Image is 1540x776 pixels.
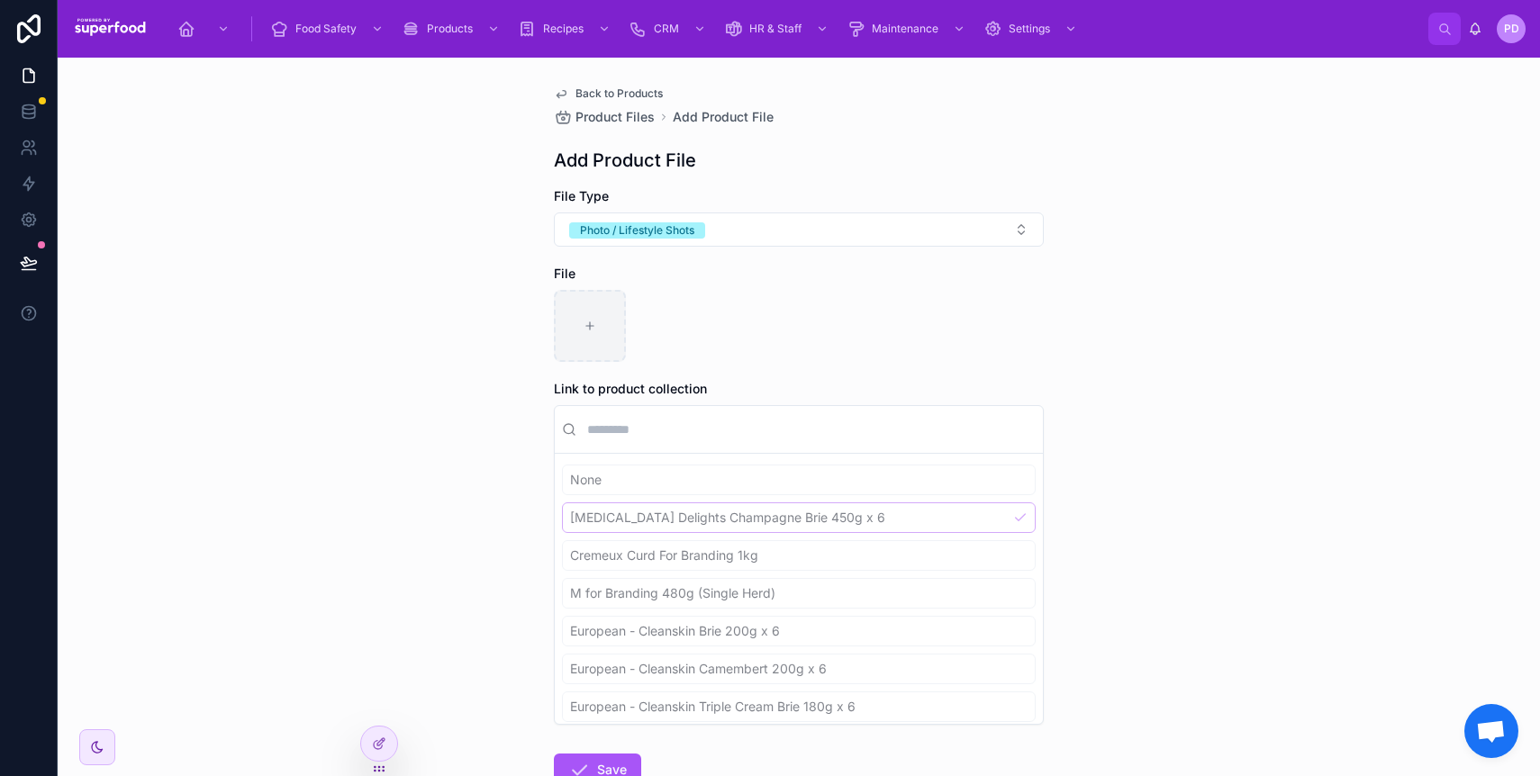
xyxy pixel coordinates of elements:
div: Suggestions [555,454,1043,724]
a: Settings [978,13,1086,45]
a: HR & Staff [719,13,838,45]
span: PD [1504,22,1519,36]
span: Settings [1009,22,1050,36]
div: Open chat [1464,704,1518,758]
a: Food Safety [265,13,393,45]
span: Products [427,22,473,36]
span: Back to Products [575,86,663,101]
h1: Add Product File [554,148,696,173]
span: Link to product collection [554,381,707,396]
a: Add Product File [673,108,774,126]
span: Food Safety [295,22,357,36]
a: Products [396,13,509,45]
a: Product Files [554,108,655,126]
a: Back to Products [554,86,663,101]
button: Select Button [554,212,1044,247]
a: Maintenance [841,13,974,45]
span: File Type [554,188,609,203]
span: CRM [654,22,679,36]
a: Recipes [512,13,620,45]
span: Recipes [543,22,584,36]
span: Maintenance [872,22,938,36]
div: Photo / Lifestyle Shots [580,222,694,239]
div: scrollable content [163,9,1428,49]
a: CRM [623,13,715,45]
span: Product Files [575,108,655,126]
span: HR & Staff [749,22,802,36]
img: App logo [72,14,149,43]
span: File [554,266,575,281]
